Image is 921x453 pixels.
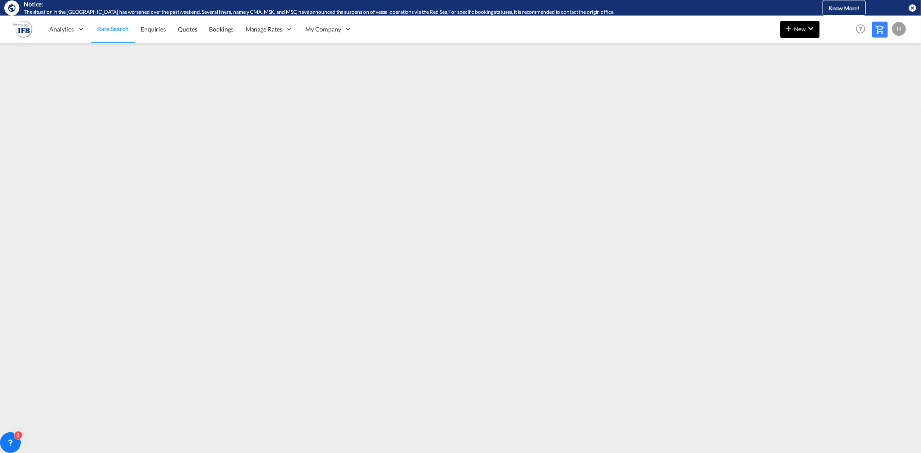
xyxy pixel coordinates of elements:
span: Know More! [829,5,860,12]
a: Bookings [203,15,240,43]
span: New [784,25,816,32]
span: Quotes [178,25,197,33]
a: Quotes [172,15,203,43]
div: H [892,22,906,36]
md-icon: icon-plus 400-fg [784,23,794,34]
span: My Company [306,25,341,34]
div: The situation in the Red Sea has worsened over the past weekend. Several liners, namely CMA, MSK,... [24,9,780,16]
md-icon: icon-chevron-down [806,23,816,34]
span: Manage Rates [246,25,282,34]
a: Rate Search [91,15,135,43]
span: Help [853,22,868,36]
button: icon-close-circle [908,3,917,12]
a: Enquiries [135,15,172,43]
img: b628ab10256c11eeb52753acbc15d091.png [13,19,32,39]
div: Analytics [43,15,91,43]
span: Bookings [209,25,234,33]
div: Manage Rates [240,15,300,43]
span: Enquiries [141,25,166,33]
md-icon: icon-earth [8,3,16,12]
span: Rate Search [97,25,129,32]
span: Analytics [49,25,74,34]
div: Help [853,22,872,37]
button: icon-plus 400-fgNewicon-chevron-down [780,21,820,38]
div: My Company [300,15,358,43]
